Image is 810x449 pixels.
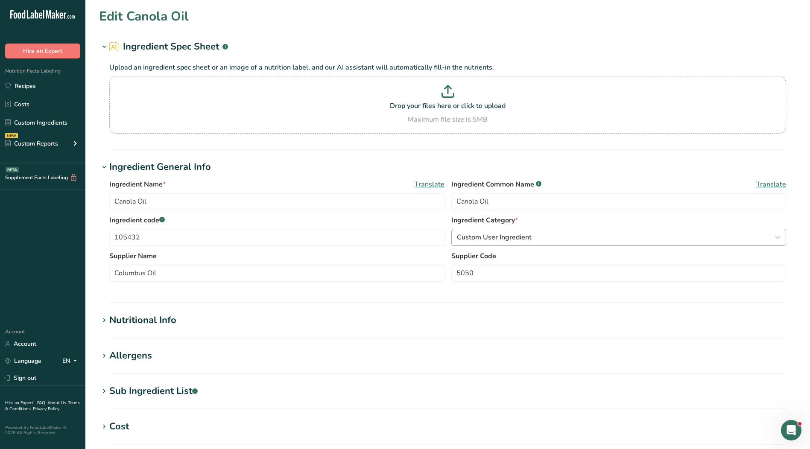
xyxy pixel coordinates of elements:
[109,40,228,54] h2: Ingredient Spec Sheet
[109,265,444,282] input: Type your supplier name here
[781,420,801,440] iframe: Intercom live chat
[5,353,41,368] a: Language
[33,406,59,412] a: Privacy Policy
[451,251,787,261] label: Supplier Code
[109,229,444,246] input: Type your ingredient code here
[99,7,189,26] h1: Edit Canola Oil
[5,139,58,148] div: Custom Reports
[111,101,784,111] p: Drop your files here or click to upload
[111,114,784,125] div: Maximum file size is 5MB
[6,167,19,172] div: BETA
[5,44,80,58] button: Hire an Expert
[451,265,787,282] input: Type your supplier code here
[47,400,68,406] a: About Us .
[109,251,444,261] label: Supplier Name
[37,400,47,406] a: FAQ .
[457,232,532,242] span: Custom User Ingredient
[109,193,444,210] input: Type your ingredient name here
[5,133,18,138] div: NEW
[415,179,444,190] span: Translate
[109,179,166,190] span: Ingredient Name
[109,313,176,327] div: Nutritional Info
[756,179,786,190] span: Translate
[109,62,786,73] p: Upload an ingredient spec sheet or an image of a nutrition label, and our AI assistant will autom...
[5,425,80,435] div: Powered By FoodLabelMaker © 2025 All Rights Reserved
[109,215,444,225] label: Ingredient code
[5,400,80,412] a: Terms & Conditions .
[451,215,787,225] label: Ingredient Category
[62,356,80,366] div: EN
[109,349,152,363] div: Allergens
[109,420,129,434] div: Cost
[109,160,211,174] div: Ingredient General Info
[5,400,35,406] a: Hire an Expert .
[451,179,541,190] span: Ingredient Common Name
[109,384,198,398] div: Sub Ingredient List
[451,193,787,210] input: Type an alternate ingredient name if you have
[451,229,787,246] button: Custom User Ingredient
